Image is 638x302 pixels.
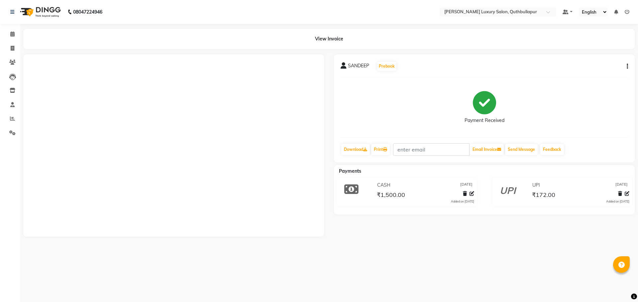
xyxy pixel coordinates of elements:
[73,3,102,21] b: 08047224946
[377,62,396,71] button: Prebook
[532,191,555,200] span: ₹172.00
[465,117,504,124] div: Payment Received
[606,199,629,204] div: Added on [DATE]
[540,144,564,155] a: Feedback
[341,144,370,155] a: Download
[470,144,504,155] button: Email Invoice
[377,191,405,200] span: ₹1,500.00
[505,144,538,155] button: Send Message
[23,29,635,49] div: View Invoice
[377,182,390,189] span: CASH
[460,182,473,189] span: [DATE]
[610,275,631,295] iframe: chat widget
[17,3,62,21] img: logo
[615,182,628,189] span: [DATE]
[451,199,474,204] div: Added on [DATE]
[532,182,540,189] span: UPI
[371,144,390,155] a: Print
[348,62,369,72] span: SANDEEP
[393,143,470,156] input: enter email
[339,168,361,174] span: Payments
